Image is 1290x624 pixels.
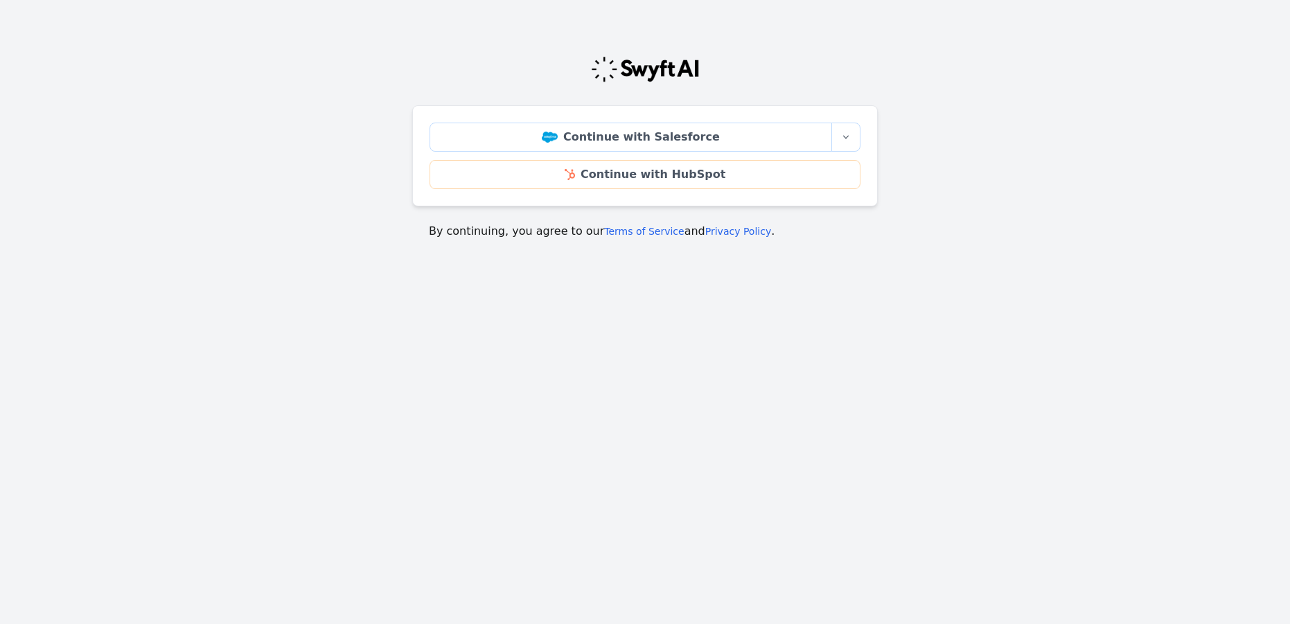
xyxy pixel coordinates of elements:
[430,123,832,152] a: Continue with Salesforce
[590,55,700,83] img: Swyft Logo
[542,132,558,143] img: Salesforce
[604,226,684,237] a: Terms of Service
[705,226,771,237] a: Privacy Policy
[430,160,860,189] a: Continue with HubSpot
[565,169,575,180] img: HubSpot
[429,223,861,240] p: By continuing, you agree to our and .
